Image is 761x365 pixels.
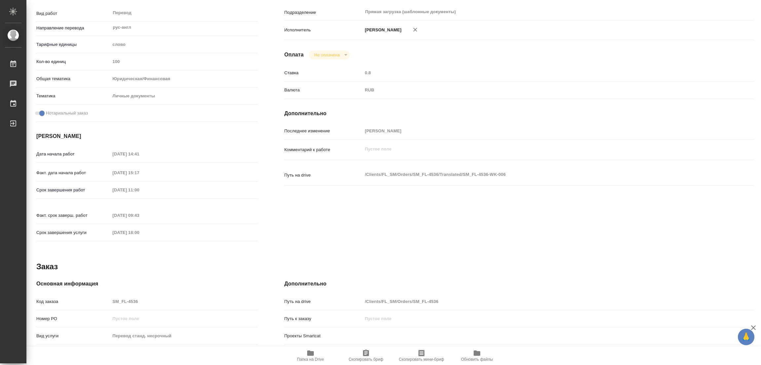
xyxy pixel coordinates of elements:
h4: Основная информация [36,280,258,288]
p: Путь на drive [284,172,363,179]
p: Ставка [284,70,363,76]
span: Скопировать бриф [348,357,383,362]
button: Папка на Drive [283,347,338,365]
p: Проекты Smartcat [284,333,363,339]
p: Кол-во единиц [36,58,110,65]
h2: Заказ [36,261,58,272]
p: Тарифные единицы [36,41,110,48]
input: Пустое поле [110,297,258,306]
p: Номер РО [36,315,110,322]
input: Пустое поле [110,228,168,237]
p: Направление перевода [36,25,110,31]
p: Общая тематика [36,76,110,82]
p: Факт. срок заверш. работ [36,212,110,219]
input: Пустое поле [110,168,168,178]
h4: [PERSON_NAME] [36,132,258,140]
p: Тематика [36,93,110,99]
input: Пустое поле [110,185,168,195]
p: Дата начала работ [36,151,110,157]
p: Путь на drive [284,298,363,305]
button: Удалить исполнителя [408,22,422,37]
button: Скопировать бриф [338,347,394,365]
input: Пустое поле [110,211,168,220]
p: Вид работ [36,10,110,17]
p: Код заказа [36,298,110,305]
p: Путь к заказу [284,315,363,322]
p: [PERSON_NAME] [363,27,402,33]
input: Пустое поле [110,149,168,159]
p: Срок завершения работ [36,187,110,193]
textarea: /Clients/FL_SM/Orders/SM_FL-4536/Translated/SM_FL-4536-WK-006 [363,169,715,180]
h4: Дополнительно [284,110,754,117]
input: Пустое поле [363,126,715,136]
input: Пустое поле [363,297,715,306]
p: Факт. дата начала работ [36,170,110,176]
span: 🙏 [741,330,752,344]
p: Вид услуги [36,333,110,339]
p: Комментарий к работе [284,147,363,153]
div: Юридическая/Финансовая [110,73,258,84]
div: Личные документы [110,90,258,102]
div: слово [110,39,258,50]
span: Обновить файлы [461,357,493,362]
input: Пустое поле [110,314,258,323]
p: Подразделение [284,9,363,16]
h4: Оплата [284,51,304,59]
input: Пустое поле [363,314,715,323]
p: Последнее изменение [284,128,363,134]
p: Исполнитель [284,27,363,33]
span: Папка на Drive [297,357,324,362]
button: Скопировать мини-бриф [394,347,449,365]
button: 🙏 [738,329,754,345]
div: Не оплачена [309,50,349,59]
input: Пустое поле [110,331,258,341]
input: Пустое поле [110,57,258,66]
p: Валюта [284,87,363,93]
button: Обновить файлы [449,347,505,365]
div: RUB [363,84,715,96]
p: Срок завершения услуги [36,229,110,236]
h4: Дополнительно [284,280,754,288]
button: Не оплачена [312,52,342,58]
span: Скопировать мини-бриф [399,357,444,362]
span: Нотариальный заказ [46,110,88,116]
input: Пустое поле [363,68,715,78]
